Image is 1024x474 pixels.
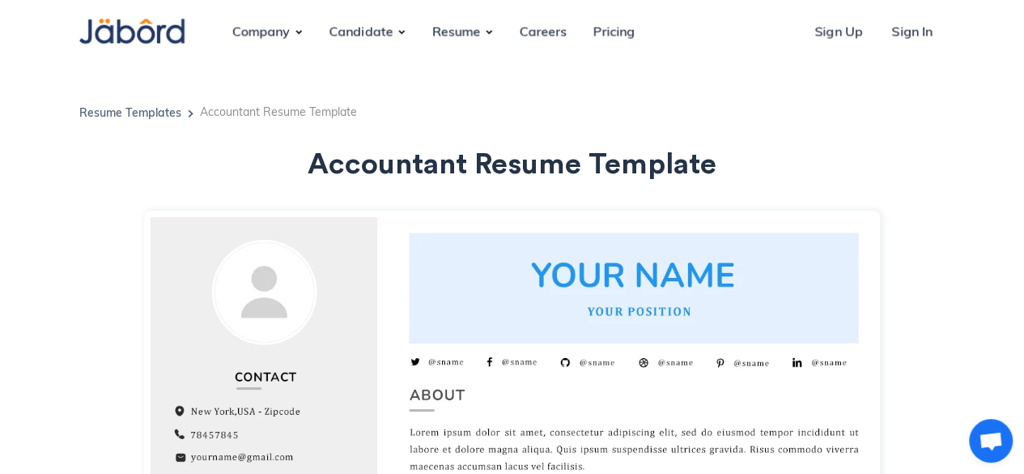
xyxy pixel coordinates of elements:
[316,11,406,54] div: Candidate
[801,11,875,54] a: Sign Up
[79,19,185,44] img: Jabord
[219,11,303,54] div: Company
[969,419,1013,463] a: Open chat
[580,11,648,54] a: Pricing
[419,11,493,54] div: Resume
[878,11,945,54] a: Sign In
[79,109,181,120] a: Resume Templates
[506,11,580,54] a: Careers
[200,108,357,119] h5: Accountant Resume Template
[79,149,945,181] h1: Accountant Resume Template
